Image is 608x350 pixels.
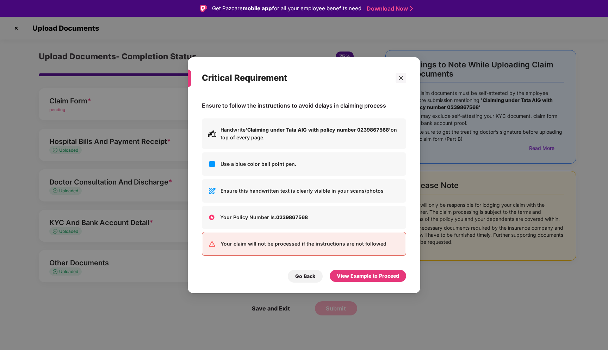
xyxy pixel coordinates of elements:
img: Stroke [410,5,413,12]
p: Handwrite on top of every page. [221,126,400,141]
span: close [398,75,403,80]
div: Critical Requirement [202,64,389,92]
img: svg+xml;base64,PHN2ZyB3aWR0aD0iMjQiIGhlaWdodD0iMjQiIHZpZXdCb3g9IjAgMCAyNCAyNCIgZmlsbD0ibm9uZSIgeG... [208,239,216,248]
img: svg+xml;base64,PHN2ZyB3aWR0aD0iMjQiIGhlaWdodD0iMjQiIHZpZXdCb3g9IjAgMCAyNCAyNCIgZmlsbD0ibm9uZSIgeG... [208,186,216,195]
div: Get Pazcare for all your employee benefits need [212,4,361,13]
a: Download Now [367,5,411,12]
p: Your Policy Number Is: [220,213,401,221]
img: +cAAAAASUVORK5CYII= [207,213,216,221]
b: 'Claiming under Tata AIG with policy number 0239867568' [246,126,391,132]
img: svg+xml;base64,PHN2ZyB3aWR0aD0iMjQiIGhlaWdodD0iMjQiIHZpZXdCb3g9IjAgMCAyNCAyNCIgZmlsbD0ibm9uZSIgeG... [208,159,216,168]
img: svg+xml;base64,PHN2ZyB3aWR0aD0iMjAiIGhlaWdodD0iMjAiIHZpZXdCb3g9IjAgMCAyMCAyMCIgZmlsbD0ibm9uZSIgeG... [208,129,216,138]
p: Use a blue color ball point pen. [221,160,400,168]
b: 0239867568 [276,214,308,220]
p: Ensure this handwritten text is clearly visible in your scans/photos [221,187,400,194]
div: View Example to Proceed [337,272,399,279]
p: Your claim will not be processed if the instructions are not followed [221,240,400,247]
p: Ensure to follow the instructions to avoid delays in claiming process [202,102,386,109]
img: Logo [200,5,207,12]
strong: mobile app [243,5,272,12]
div: Go Back [295,272,315,280]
